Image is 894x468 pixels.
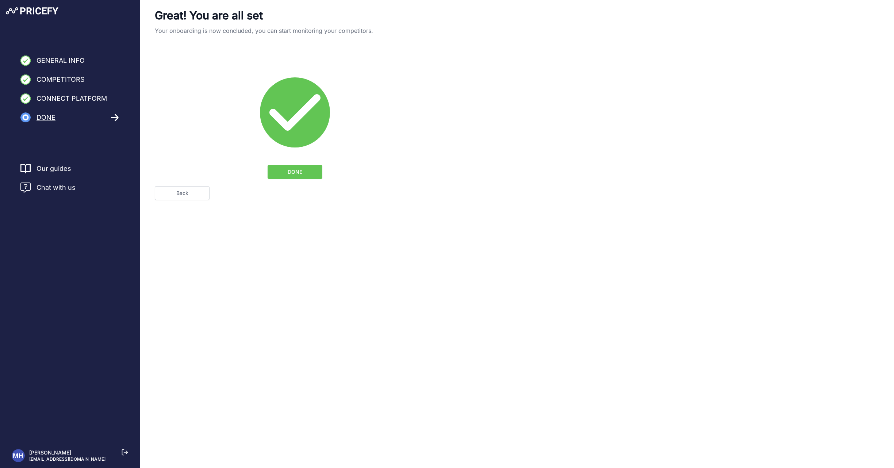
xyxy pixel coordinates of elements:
[6,7,58,15] img: Pricefy Logo
[37,164,71,174] a: Our guides
[37,112,55,123] span: Done
[37,74,85,85] span: Competitors
[268,165,322,179] button: DONE
[155,186,210,200] a: Back
[37,93,107,104] span: Connect Platform
[155,26,435,35] p: Your onboarding is now concluded, you can start monitoring your competitors.
[29,456,105,462] p: [EMAIL_ADDRESS][DOMAIN_NAME]
[20,183,76,193] a: Chat with us
[155,9,435,22] p: Great! You are all set
[37,183,76,193] span: Chat with us
[29,449,105,456] p: [PERSON_NAME]
[37,55,85,66] span: General Info
[288,168,302,176] span: DONE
